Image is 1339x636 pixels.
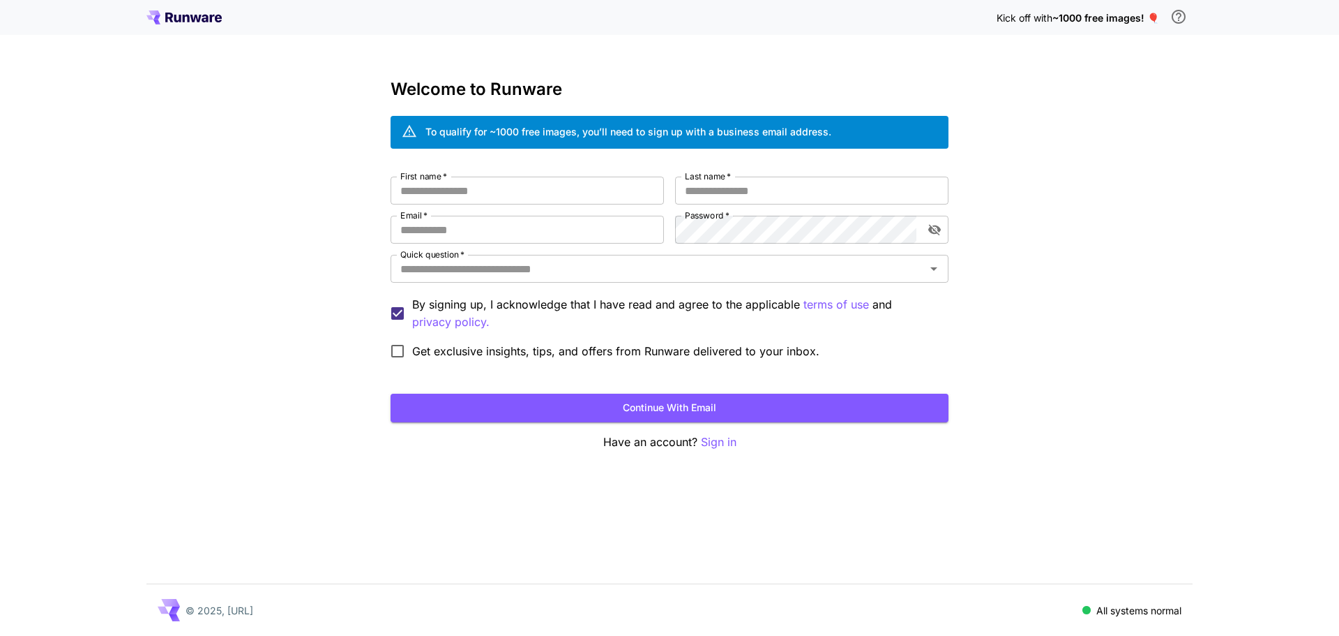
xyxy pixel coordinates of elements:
button: In order to qualify for free credit, you need to sign up with a business email address and click ... [1165,3,1193,31]
span: ~1000 free images! 🎈 [1052,12,1159,24]
p: All systems normal [1096,603,1181,618]
label: Last name [685,170,731,182]
label: Email [400,209,428,221]
p: © 2025, [URL] [186,603,253,618]
label: Quick question [400,249,464,260]
span: Get exclusive insights, tips, and offers from Runware delivered to your inbox. [412,343,819,360]
div: To qualify for ~1000 free images, you’ll need to sign up with a business email address. [425,124,831,139]
button: Sign in [701,434,736,451]
button: Open [924,259,944,279]
button: By signing up, I acknowledge that I have read and agree to the applicable and privacy policy. [803,296,869,313]
p: terms of use [803,296,869,313]
label: First name [400,170,447,182]
p: Have an account? [391,434,948,451]
label: Password [685,209,729,221]
button: toggle password visibility [922,217,947,242]
button: Continue with email [391,394,948,422]
p: By signing up, I acknowledge that I have read and agree to the applicable and [412,296,937,331]
h3: Welcome to Runware [391,80,948,99]
button: By signing up, I acknowledge that I have read and agree to the applicable terms of use and [412,313,490,331]
span: Kick off with [997,12,1052,24]
p: privacy policy. [412,313,490,331]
